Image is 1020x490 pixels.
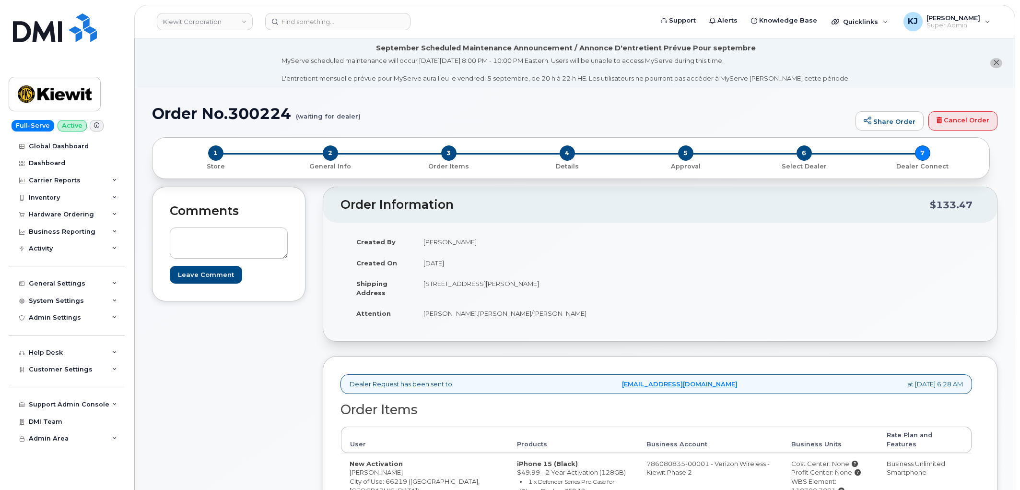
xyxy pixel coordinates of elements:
p: Details [512,162,622,171]
p: General Info [275,162,386,171]
div: $133.47 [930,196,973,214]
a: 4 Details [508,161,626,171]
iframe: Messenger Launcher [978,448,1013,483]
button: close notification [990,58,1002,68]
strong: Attention [356,310,391,317]
td: [PERSON_NAME].[PERSON_NAME]/[PERSON_NAME] [415,303,653,324]
td: [PERSON_NAME] [415,231,653,252]
td: [DATE] [415,252,653,274]
span: 2 [323,145,338,161]
input: Leave Comment [170,266,242,284]
p: Approval [630,162,741,171]
strong: Created By [356,238,396,246]
span: 4 [560,145,575,161]
span: 5 [678,145,693,161]
a: 6 Select Dealer [745,161,863,171]
a: 3 Order Items [389,161,508,171]
strong: iPhone 15 (Black) [517,460,578,467]
a: Cancel Order [928,111,997,131]
strong: New Activation [350,460,403,467]
th: User [341,427,508,453]
h2: Order Information [340,198,930,212]
h2: Comments [170,204,288,218]
a: Share Order [856,111,924,131]
strong: Created On [356,259,397,267]
th: Business Account [638,427,783,453]
h1: Order No.300224 [152,105,851,122]
div: Dealer Request has been sent to at [DATE] 6:28 AM [340,374,972,394]
div: MyServe scheduled maintenance will occur [DATE][DATE] 8:00 PM - 10:00 PM Eastern. Users will be u... [281,56,850,83]
small: (waiting for dealer) [296,105,361,120]
a: 1 Store [160,161,271,171]
p: Order Items [393,162,504,171]
a: [EMAIL_ADDRESS][DOMAIN_NAME] [622,380,738,389]
strong: Shipping Address [356,280,387,297]
th: Business Units [783,427,878,453]
div: Cost Center: None [791,459,869,468]
h2: Order Items [340,403,972,417]
td: [STREET_ADDRESS][PERSON_NAME] [415,273,653,303]
p: Select Dealer [749,162,859,171]
th: Products [508,427,638,453]
div: Profit Center: None [791,468,869,477]
th: Rate Plan and Features [878,427,972,453]
span: 1 [208,145,223,161]
span: 3 [441,145,457,161]
div: September Scheduled Maintenance Announcement / Annonce D'entretient Prévue Pour septembre [376,43,756,53]
p: Store [164,162,267,171]
span: 6 [797,145,812,161]
a: 5 Approval [626,161,745,171]
a: 2 General Info [271,161,389,171]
